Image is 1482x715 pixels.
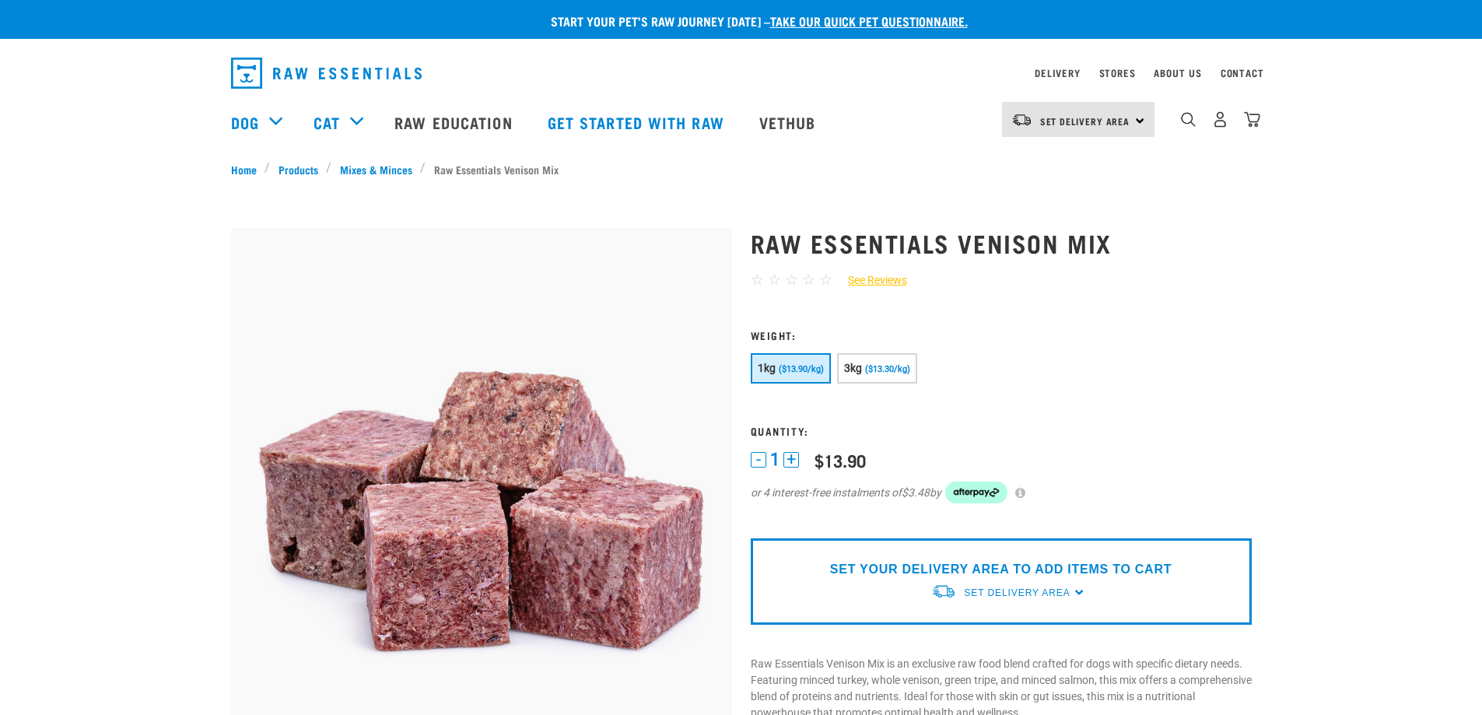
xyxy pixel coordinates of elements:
[1154,70,1201,75] a: About Us
[758,362,776,374] span: 1kg
[931,584,956,600] img: van-moving.png
[815,450,866,470] div: $13.90
[231,110,259,134] a: Dog
[331,161,420,177] a: Mixes & Minces
[945,482,1007,503] img: Afterpay
[1011,113,1032,127] img: van-moving.png
[751,271,764,289] span: ☆
[1099,70,1136,75] a: Stores
[231,58,422,89] img: Raw Essentials Logo
[231,161,265,177] a: Home
[751,425,1252,436] h3: Quantity:
[837,353,917,384] button: 3kg ($13.30/kg)
[785,271,798,289] span: ☆
[314,110,340,134] a: Cat
[964,587,1070,598] span: Set Delivery Area
[231,161,1252,177] nav: breadcrumbs
[751,329,1252,341] h3: Weight:
[751,452,766,468] button: -
[768,271,781,289] span: ☆
[751,353,831,384] button: 1kg ($13.90/kg)
[844,362,863,374] span: 3kg
[1244,111,1260,128] img: home-icon@2x.png
[865,364,910,374] span: ($13.30/kg)
[751,482,1252,503] div: or 4 interest-free instalments of by
[379,91,531,153] a: Raw Education
[783,452,799,468] button: +
[770,17,968,24] a: take our quick pet questionnaire.
[1035,70,1080,75] a: Delivery
[270,161,326,177] a: Products
[819,271,832,289] span: ☆
[532,91,744,153] a: Get started with Raw
[802,271,815,289] span: ☆
[1040,118,1130,124] span: Set Delivery Area
[751,229,1252,257] h1: Raw Essentials Venison Mix
[744,91,836,153] a: Vethub
[1212,111,1228,128] img: user.png
[779,364,824,374] span: ($13.90/kg)
[1221,70,1264,75] a: Contact
[830,560,1172,579] p: SET YOUR DELIVERY AREA TO ADD ITEMS TO CART
[902,485,930,501] span: $3.48
[770,451,780,468] span: 1
[219,51,1264,95] nav: dropdown navigation
[1181,112,1196,127] img: home-icon-1@2x.png
[832,272,907,289] a: See Reviews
